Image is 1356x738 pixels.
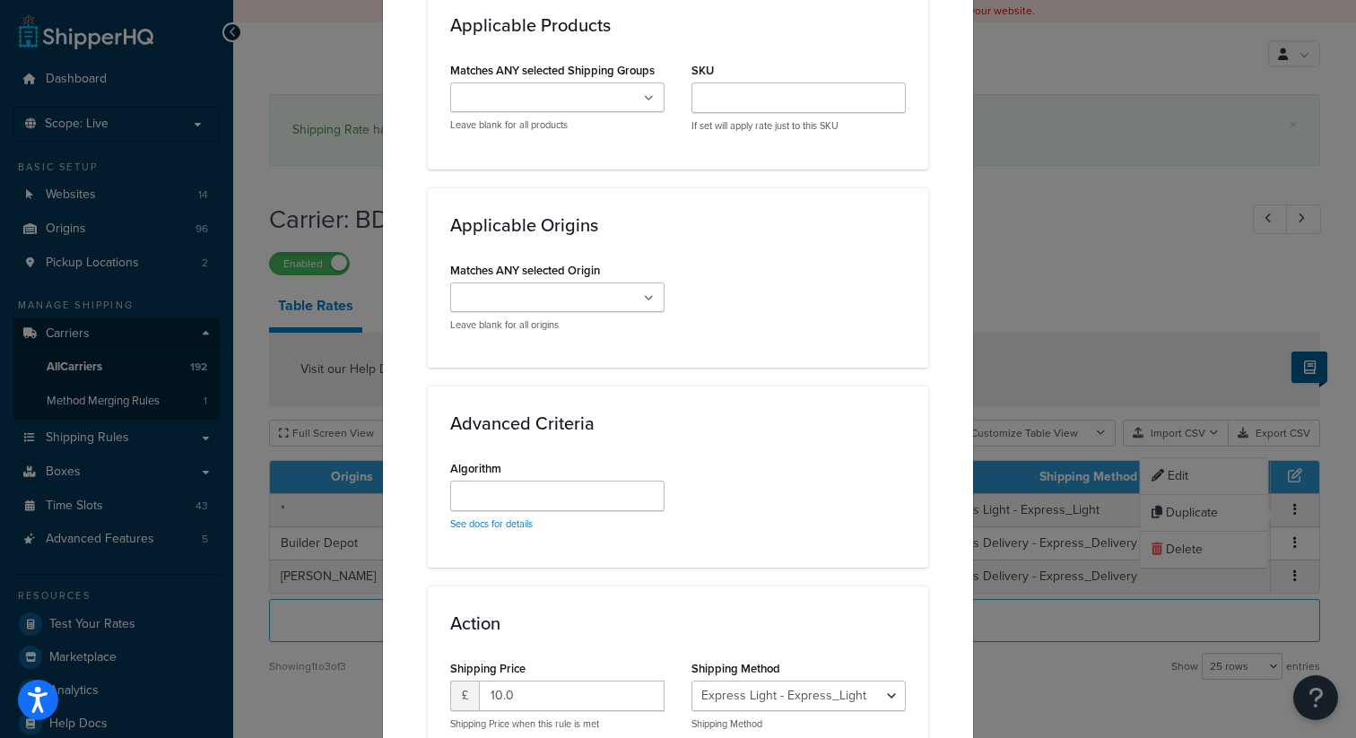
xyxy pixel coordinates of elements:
[691,717,906,731] p: Shipping Method
[450,662,526,675] label: Shipping Price
[450,318,665,332] p: Leave blank for all origins
[691,662,780,675] label: Shipping Method
[450,462,501,475] label: Algorithm
[450,413,906,433] h3: Advanced Criteria
[450,717,665,731] p: Shipping Price when this rule is met
[450,681,479,711] span: £
[691,119,906,133] p: If set will apply rate just to this SKU
[691,64,714,77] label: SKU
[450,264,600,277] label: Matches ANY selected Origin
[450,118,665,132] p: Leave blank for all products
[450,613,906,633] h3: Action
[450,215,906,235] h3: Applicable Origins
[450,517,533,531] a: See docs for details
[450,15,906,35] h3: Applicable Products
[450,64,655,77] label: Matches ANY selected Shipping Groups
